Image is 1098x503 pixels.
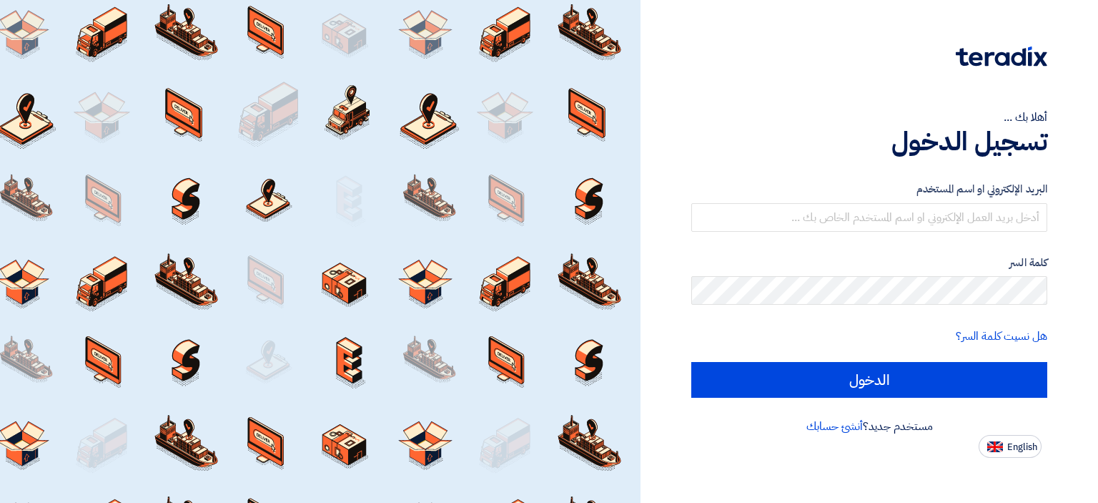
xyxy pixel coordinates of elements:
[691,362,1047,398] input: الدخول
[956,328,1047,345] a: هل نسيت كلمة السر؟
[956,47,1047,67] img: Teradix logo
[691,181,1047,197] label: البريد الإلكتروني او اسم المستخدم
[1007,442,1037,452] span: English
[691,203,1047,232] input: أدخل بريد العمل الإلكتروني او اسم المستخدم الخاص بك ...
[691,126,1047,157] h1: تسجيل الدخول
[691,109,1047,126] div: أهلا بك ...
[987,441,1003,452] img: en-US.png
[691,255,1047,271] label: كلمة السر
[979,435,1042,458] button: English
[806,418,863,435] a: أنشئ حسابك
[691,418,1047,435] div: مستخدم جديد؟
